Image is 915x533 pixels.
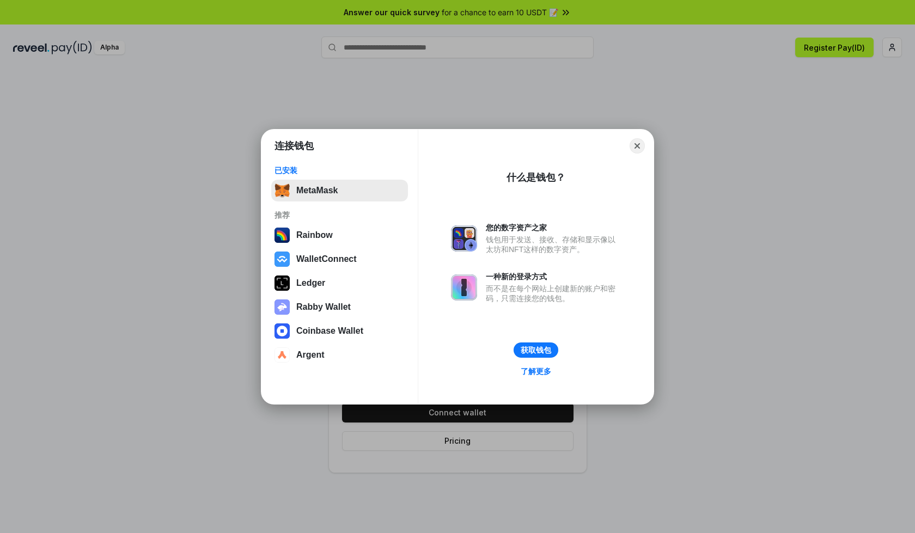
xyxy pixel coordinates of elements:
[274,139,314,152] h1: 连接钱包
[296,350,325,360] div: Argent
[451,225,477,252] img: svg+xml,%3Csvg%20xmlns%3D%22http%3A%2F%2Fwww.w3.org%2F2000%2Fsvg%22%20fill%3D%22none%22%20viewBox...
[486,223,621,232] div: 您的数字资产之家
[521,366,551,376] div: 了解更多
[271,296,408,318] button: Rabby Wallet
[451,274,477,301] img: svg+xml,%3Csvg%20xmlns%3D%22http%3A%2F%2Fwww.w3.org%2F2000%2Fsvg%22%20fill%3D%22none%22%20viewBox...
[296,186,338,195] div: MetaMask
[271,344,408,366] button: Argent
[296,254,357,264] div: WalletConnect
[507,171,565,184] div: 什么是钱包？
[296,326,363,336] div: Coinbase Wallet
[274,210,405,220] div: 推荐
[274,183,290,198] img: svg+xml,%3Csvg%20fill%3D%22none%22%20height%3D%2233%22%20viewBox%3D%220%200%2035%2033%22%20width%...
[274,275,290,291] img: svg+xml,%3Csvg%20xmlns%3D%22http%3A%2F%2Fwww.w3.org%2F2000%2Fsvg%22%20width%3D%2228%22%20height%3...
[296,302,351,312] div: Rabby Wallet
[271,248,408,270] button: WalletConnect
[271,272,408,294] button: Ledger
[296,278,325,288] div: Ledger
[274,299,290,315] img: svg+xml,%3Csvg%20xmlns%3D%22http%3A%2F%2Fwww.w3.org%2F2000%2Fsvg%22%20fill%3D%22none%22%20viewBox...
[271,180,408,201] button: MetaMask
[296,230,333,240] div: Rainbow
[486,235,621,254] div: 钱包用于发送、接收、存储和显示像以太坊和NFT这样的数字资产。
[274,252,290,267] img: svg+xml,%3Csvg%20width%3D%2228%22%20height%3D%2228%22%20viewBox%3D%220%200%2028%2028%22%20fill%3D...
[630,138,645,154] button: Close
[274,347,290,363] img: svg+xml,%3Csvg%20width%3D%2228%22%20height%3D%2228%22%20viewBox%3D%220%200%2028%2028%22%20fill%3D...
[486,284,621,303] div: 而不是在每个网站上创建新的账户和密码，只需连接您的钱包。
[271,320,408,342] button: Coinbase Wallet
[514,364,558,378] a: 了解更多
[271,224,408,246] button: Rainbow
[274,323,290,339] img: svg+xml,%3Csvg%20width%3D%2228%22%20height%3D%2228%22%20viewBox%3D%220%200%2028%2028%22%20fill%3D...
[521,345,551,355] div: 获取钱包
[274,228,290,243] img: svg+xml,%3Csvg%20width%3D%22120%22%20height%3D%22120%22%20viewBox%3D%220%200%20120%20120%22%20fil...
[486,272,621,281] div: 一种新的登录方式
[514,342,558,358] button: 获取钱包
[274,166,405,175] div: 已安装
